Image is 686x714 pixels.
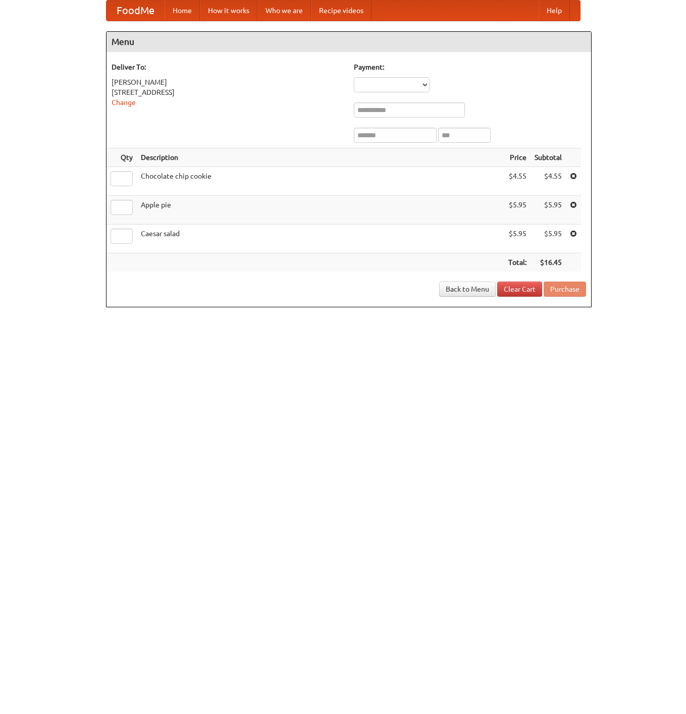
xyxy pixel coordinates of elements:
[137,148,504,167] th: Description
[311,1,372,21] a: Recipe videos
[137,196,504,225] td: Apple pie
[137,167,504,196] td: Chocolate chip cookie
[504,253,531,272] th: Total:
[504,196,531,225] td: $5.95
[137,225,504,253] td: Caesar salad
[544,282,586,297] button: Purchase
[200,1,257,21] a: How it works
[112,98,136,106] a: Change
[497,282,542,297] a: Clear Cart
[257,1,311,21] a: Who we are
[112,62,344,72] h5: Deliver To:
[112,87,344,97] div: [STREET_ADDRESS]
[531,225,566,253] td: $5.95
[531,148,566,167] th: Subtotal
[112,77,344,87] div: [PERSON_NAME]
[107,32,591,52] h4: Menu
[504,167,531,196] td: $4.55
[354,62,586,72] h5: Payment:
[107,148,137,167] th: Qty
[539,1,570,21] a: Help
[531,253,566,272] th: $16.45
[504,148,531,167] th: Price
[107,1,165,21] a: FoodMe
[531,196,566,225] td: $5.95
[531,167,566,196] td: $4.55
[504,225,531,253] td: $5.95
[165,1,200,21] a: Home
[439,282,496,297] a: Back to Menu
